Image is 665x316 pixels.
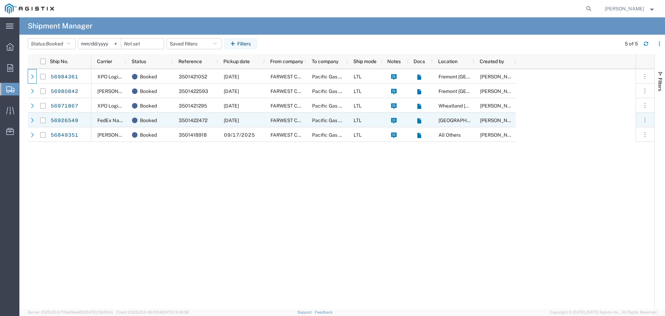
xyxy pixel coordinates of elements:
span: All Others [438,132,461,138]
span: LTL [354,103,362,109]
a: 56849351 [50,130,79,141]
span: FARWEST CORROSION CONTROL CO. [271,74,355,79]
span: [DATE] 10:16:38 [162,310,189,314]
span: Ship No. [50,59,68,64]
span: Booked [140,69,157,84]
span: 09/30/2025 [224,74,239,79]
span: Server: 2025.20.0-710e05ee653 [28,310,113,314]
span: FARWEST CORROSION CONTROL CO. [271,118,355,123]
span: Pickup date [223,59,250,64]
span: Carrier [97,59,112,64]
span: FedEx National [97,118,132,123]
span: Docs [414,59,425,64]
span: Copyright © [DATE]-[DATE] Agistix Inc., All Rights Reserved [550,309,657,315]
a: Support [298,310,315,314]
button: Status:Booked [28,38,76,49]
span: LTL [354,74,362,79]
span: Booked [140,128,157,142]
span: Booked [46,41,63,46]
span: Roy Miller Freight Lines [97,88,167,94]
span: Fremont DC [438,88,508,94]
span: 09/30/2025 [224,88,239,94]
h4: Shipment Manager [28,17,92,35]
span: DANIEL BERNAL [480,118,520,123]
button: Saved filters [167,38,222,49]
span: Location [438,59,458,64]
span: Status [132,59,146,64]
span: Pacific Gas & Electric Company [312,132,382,138]
span: Pacific Gas & Electric Company [312,103,382,109]
span: Booked [140,99,157,113]
span: 09/25/2025 [224,118,239,123]
span: Created by [480,59,504,64]
a: 56980842 [50,86,79,97]
span: FARWEST CORROSION CONTROL CO. [271,88,355,94]
input: Not set [121,39,164,49]
span: FARWEST CORROSION CONTROL CO. [271,103,355,109]
span: 3501422593 [179,88,208,94]
span: DANIEL BERNAL [605,5,644,12]
span: LTL [354,132,362,138]
span: Filters [657,78,663,91]
span: Booked [140,113,157,128]
span: Booked [140,84,157,99]
span: Fremont DC [438,74,508,79]
span: XPO Logistics LTL [97,103,138,109]
a: 56984361 [50,71,79,83]
button: [PERSON_NAME] [604,5,656,13]
a: Feedback [315,310,332,314]
div: 5 of 5 [625,40,638,48]
span: Client: 2025.20.0-8b113f4 [116,310,189,314]
span: Pacific Gas & Electric Company [312,74,382,79]
span: DANIEL BERNAL [480,88,520,94]
span: 3501422472 [179,118,207,123]
button: Filters [224,38,257,49]
span: Roy Miller Freight Lines [97,132,167,138]
span: Pacific Gas & Electric Company [312,118,382,123]
span: Fresno DC [438,118,488,123]
span: DANIEL BERNAL [480,103,520,109]
a: 56971867 [50,101,79,112]
span: 3501421052 [179,74,207,79]
span: Wheatland DC [438,103,513,109]
span: 3501418918 [179,132,207,138]
span: Notes [387,59,401,64]
span: DANIEL BERNAL [480,74,520,79]
span: 09/17/2025 [224,132,255,138]
a: 56926549 [50,115,79,126]
img: logo [5,3,54,14]
span: FARWEST CORROSION CONTROL CO. [271,132,355,138]
span: LTL [354,118,362,123]
span: From company [270,59,303,64]
span: Ship mode [353,59,376,64]
input: Not set [78,39,121,49]
span: 3501421295 [179,103,207,109]
span: [DATE] 09:51:04 [85,310,113,314]
span: Reference [178,59,202,64]
span: To company [312,59,338,64]
span: LTL [354,88,362,94]
span: Pacific Gas & Electric Company [312,88,382,94]
span: 09/29/2025 [224,103,239,109]
span: XPO Logistics LTL [97,74,138,79]
span: DANIEL BERNAL [480,132,520,138]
